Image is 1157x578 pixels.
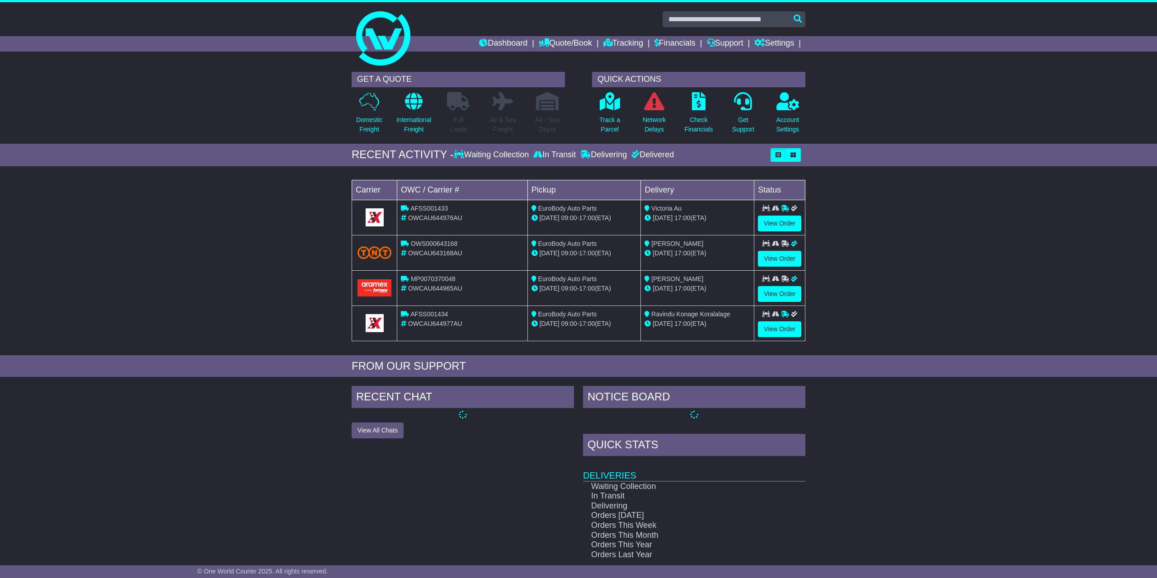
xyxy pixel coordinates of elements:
span: [DATE] [653,285,673,292]
div: (ETA) [644,284,750,293]
p: Air / Sea Depot [535,115,560,134]
p: Check Financials [685,115,713,134]
a: View Order [758,321,801,337]
span: [DATE] [540,320,560,327]
span: 17:00 [674,285,690,292]
span: [PERSON_NAME] [651,275,703,282]
span: EuroBody Auto Parts [538,240,597,247]
a: View Order [758,216,801,231]
div: Quick Stats [583,434,805,458]
span: Victoria Au [651,205,682,212]
td: Orders Last Year [583,550,773,560]
span: 09:00 [561,320,577,327]
a: Settings [754,36,794,52]
span: OWCAU644976AU [408,214,462,221]
span: MP0070370048 [411,275,456,282]
td: Orders This Week [583,521,773,531]
td: Delivering [583,501,773,511]
span: Ravindu Konage Koralalage [651,310,730,318]
a: View Order [758,251,801,267]
div: Delivered [629,150,674,160]
a: AccountSettings [776,92,800,139]
span: [DATE] [540,285,560,292]
span: 09:00 [561,285,577,292]
div: - (ETA) [531,249,637,258]
a: GetSupport [732,92,755,139]
span: EuroBody Auto Parts [538,310,597,318]
p: Network Delays [643,115,666,134]
p: Account Settings [776,115,800,134]
span: 09:00 [561,214,577,221]
span: [DATE] [540,249,560,257]
td: Pickup [527,180,641,200]
a: NetworkDelays [642,92,666,139]
img: Aramex.png [357,279,391,296]
span: 17:00 [674,320,690,327]
span: [DATE] [653,214,673,221]
div: RECENT CHAT [352,386,574,410]
div: (ETA) [644,249,750,258]
span: [DATE] [653,249,673,257]
div: - (ETA) [531,284,637,293]
td: Waiting Collection [583,481,773,492]
a: Financials [654,36,696,52]
div: (ETA) [644,319,750,329]
a: Support [707,36,743,52]
td: Orders This Year [583,540,773,550]
td: OWC / Carrier # [397,180,528,200]
span: OWCAU644965AU [408,285,462,292]
span: 17:00 [579,320,595,327]
div: In Transit [531,150,578,160]
p: International Freight [396,115,431,134]
span: 17:00 [579,285,595,292]
a: Tracking [603,36,643,52]
img: GetCarrierServiceLogo [366,314,384,332]
p: Air & Sea Freight [489,115,516,134]
span: EuroBody Auto Parts [538,275,597,282]
span: [PERSON_NAME] [651,240,703,247]
td: Carrier [352,180,397,200]
span: © One World Courier 2025. All rights reserved. [198,568,328,575]
p: Full Loads [447,115,470,134]
td: Orders This Month [583,531,773,540]
span: [DATE] [653,320,673,327]
td: Status [754,180,805,200]
span: EuroBody Auto Parts [538,205,597,212]
p: Get Support [732,115,754,134]
span: AFSS001433 [410,205,448,212]
div: - (ETA) [531,319,637,329]
div: Delivering [578,150,629,160]
img: TNT_Domestic.png [357,246,391,258]
div: NOTICE BOARD [583,386,805,410]
span: OWCAU643168AU [408,249,462,257]
div: Waiting Collection [454,150,531,160]
div: - (ETA) [531,213,637,223]
span: 17:00 [674,214,690,221]
a: DomesticFreight [356,92,383,139]
span: [DATE] [540,214,560,221]
span: 17:00 [674,249,690,257]
a: Dashboard [479,36,527,52]
td: In Transit [583,491,773,501]
a: Track aParcel [599,92,621,139]
button: View All Chats [352,423,404,438]
div: QUICK ACTIONS [592,72,805,87]
td: Deliveries [583,458,805,481]
p: Track a Parcel [599,115,620,134]
span: 17:00 [579,214,595,221]
a: CheckFinancials [684,92,714,139]
span: AFSS001434 [410,310,448,318]
span: OWS000643168 [411,240,458,247]
a: InternationalFreight [396,92,432,139]
div: GET A QUOTE [352,72,565,87]
div: (ETA) [644,213,750,223]
a: View Order [758,286,801,302]
div: RECENT ACTIVITY - [352,148,454,161]
img: GetCarrierServiceLogo [366,208,384,226]
span: 09:00 [561,249,577,257]
a: Quote/Book [539,36,592,52]
p: Domestic Freight [356,115,382,134]
span: OWCAU644977AU [408,320,462,327]
td: Delivery [641,180,754,200]
td: Orders [DATE] [583,511,773,521]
